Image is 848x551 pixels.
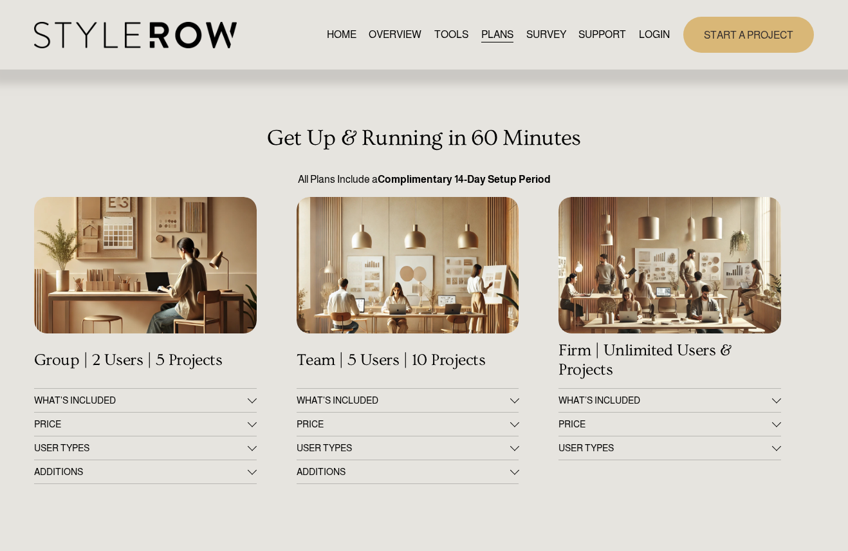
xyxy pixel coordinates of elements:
span: PRICE [558,419,772,429]
button: ADDITIONS [297,460,519,483]
span: WHAT'S INCLUDED [34,395,248,406]
span: SUPPORT [578,27,626,42]
a: PLANS [481,26,513,43]
span: ADDITIONS [297,467,510,477]
span: WHAT’S INCLUDED [558,395,772,406]
button: USER TYPES [558,436,781,460]
button: USER TYPES [34,436,257,460]
a: START A PROJECT [683,17,814,52]
span: ADDITIONS [34,467,248,477]
button: USER TYPES [297,436,519,460]
button: WHAT'S INCLUDED [34,389,257,412]
a: SURVEY [526,26,566,43]
h4: Team | 5 Users | 10 Projects [297,351,519,370]
button: PRICE [297,413,519,436]
button: WHAT’S INCLUDED [558,389,781,412]
strong: Complimentary 14-Day Setup Period [378,174,551,185]
a: TOOLS [434,26,468,43]
p: All Plans Include a [34,172,815,187]
button: ADDITIONS [34,460,257,483]
span: WHAT'S INCLUDED [297,395,510,406]
span: USER TYPES [34,443,248,453]
a: HOME [327,26,356,43]
h3: Get Up & Running in 60 Minutes [34,126,815,151]
span: PRICE [297,419,510,429]
a: OVERVIEW [369,26,421,43]
span: USER TYPES [558,443,772,453]
a: folder dropdown [578,26,626,43]
h4: Group | 2 Users | 5 Projects [34,351,257,370]
button: PRICE [558,413,781,436]
span: USER TYPES [297,443,510,453]
button: PRICE [34,413,257,436]
span: PRICE [34,419,248,429]
img: StyleRow [34,22,237,48]
h4: Firm | Unlimited Users & Projects [558,341,781,380]
a: LOGIN [639,26,670,43]
button: WHAT'S INCLUDED [297,389,519,412]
